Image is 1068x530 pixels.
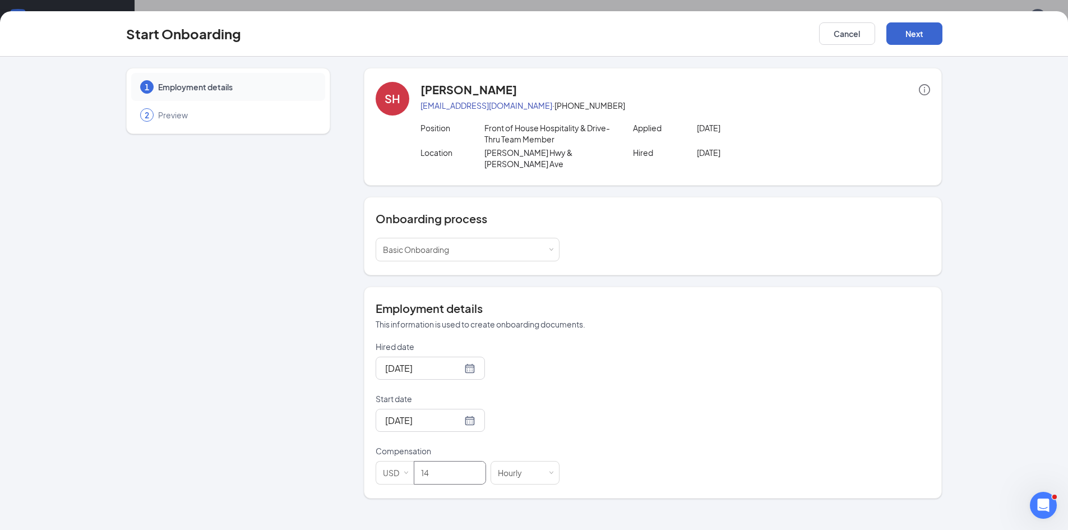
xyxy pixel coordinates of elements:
p: [DATE] [697,147,824,158]
button: Cancel [819,22,875,45]
p: [PERSON_NAME] Hwy & [PERSON_NAME] Ave [484,147,612,169]
h4: [PERSON_NAME] [420,82,517,98]
span: info-circle [919,84,930,95]
span: 1 [145,81,149,93]
p: Position [420,122,484,133]
p: Front of House Hospitality & Drive-Thru Team Member [484,122,612,145]
button: Next [886,22,942,45]
span: Employment details [158,81,314,93]
p: Hired [633,147,697,158]
p: This information is used to create onboarding documents. [376,319,930,330]
iframe: Intercom live chat [1030,492,1057,519]
p: Hired date [376,341,560,352]
h4: Employment details [376,301,930,316]
p: Start date [376,393,560,404]
div: USD [383,462,407,484]
span: Preview [158,109,314,121]
a: [EMAIL_ADDRESS][DOMAIN_NAME] [420,100,552,110]
p: [DATE] [697,122,824,133]
input: Sep 16, 2025 [385,361,462,375]
input: Amount [414,462,486,484]
input: Sep 22, 2025 [385,413,462,427]
p: Applied [633,122,697,133]
div: [object Object] [383,238,457,261]
div: SH [385,91,400,107]
h4: Onboarding process [376,211,930,227]
h3: Start Onboarding [126,24,241,43]
div: Hourly [498,462,530,484]
span: Basic Onboarding [383,245,449,255]
p: Compensation [376,445,560,457]
p: Location [420,147,484,158]
p: · [PHONE_NUMBER] [420,100,930,111]
span: 2 [145,109,149,121]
